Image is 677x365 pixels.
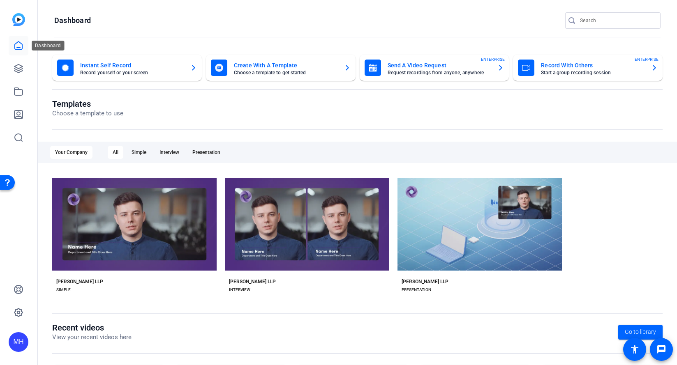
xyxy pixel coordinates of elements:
[155,146,184,159] div: Interview
[52,333,132,342] p: View your recent videos here
[80,60,184,70] mat-card-title: Instant Self Record
[541,60,645,70] mat-card-title: Record With Others
[656,344,666,354] mat-icon: message
[234,60,337,70] mat-card-title: Create With A Template
[481,56,505,62] span: ENTERPRISE
[513,55,663,81] button: Record With OthersStart a group recording sessionENTERPRISE
[127,146,151,159] div: Simple
[580,16,654,25] input: Search
[388,70,491,75] mat-card-subtitle: Request recordings from anyone, anywhere
[360,55,509,81] button: Send A Video RequestRequest recordings from anyone, anywhereENTERPRISE
[12,13,25,26] img: blue-gradient.svg
[388,60,491,70] mat-card-title: Send A Video Request
[52,109,123,118] p: Choose a template to use
[206,55,356,81] button: Create With A TemplateChoose a template to get started
[32,41,65,51] div: Dashboard
[541,70,645,75] mat-card-subtitle: Start a group recording session
[187,146,225,159] div: Presentation
[56,287,71,293] div: SIMPLE
[56,278,103,285] div: [PERSON_NAME] LLP
[54,16,91,25] h1: Dashboard
[50,146,92,159] div: Your Company
[52,55,202,81] button: Instant Self RecordRecord yourself or your screen
[229,287,250,293] div: INTERVIEW
[52,99,123,109] h1: Templates
[625,328,656,336] span: Go to library
[402,287,431,293] div: PRESENTATION
[635,56,659,62] span: ENTERPRISE
[52,323,132,333] h1: Recent videos
[108,146,123,159] div: All
[9,332,28,352] div: MH
[234,70,337,75] mat-card-subtitle: Choose a template to get started
[618,325,663,340] a: Go to library
[229,278,276,285] div: [PERSON_NAME] LLP
[80,70,184,75] mat-card-subtitle: Record yourself or your screen
[402,278,448,285] div: [PERSON_NAME] LLP
[630,344,640,354] mat-icon: accessibility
